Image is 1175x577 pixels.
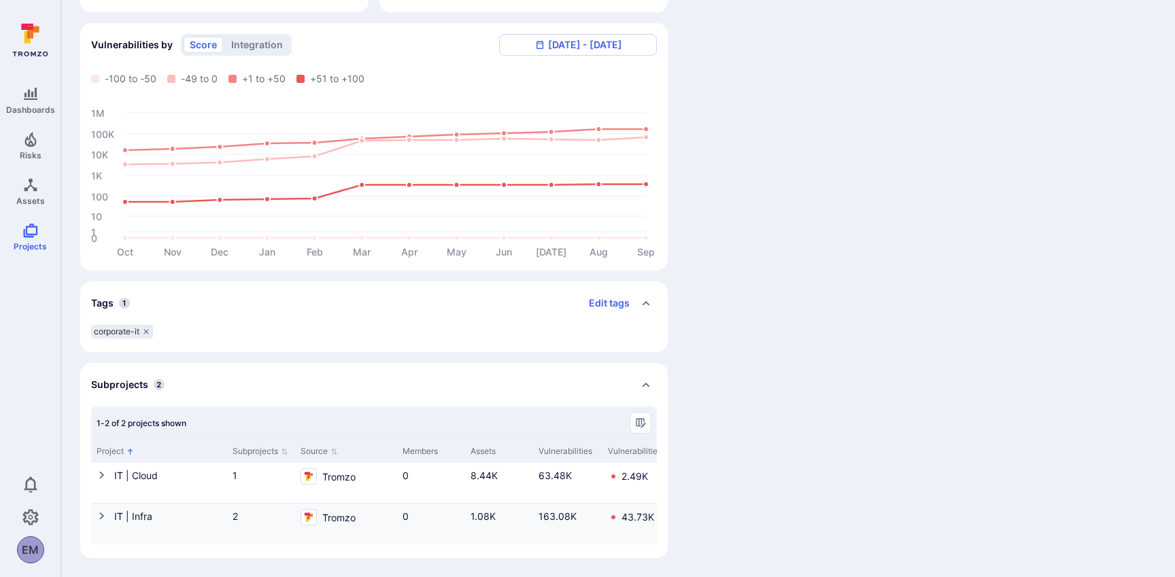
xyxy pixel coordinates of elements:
div: Cell for Vulnerabilities [533,463,602,503]
span: Tromzo [322,509,356,525]
div: Vulnerabilities by Source/Integration [80,23,668,270]
button: Edit tags [578,292,630,314]
p: Sorted by: Alphabetically (A-Z) [126,444,134,459]
div: Cell for Vulnerabilities by severity [602,463,827,503]
div: Cell for Source [295,504,397,544]
text: Jan [259,246,275,258]
a: 0 [403,470,409,481]
text: 1 [91,226,96,238]
div: Cell for Assets [465,463,533,503]
div: Cell for Vulnerabilities [533,504,602,544]
div: Assets [471,445,528,457]
div: corporate-it [91,325,153,338]
span: Projects [14,241,47,251]
text: Jun [496,246,512,258]
button: score [184,37,223,53]
span: 2 [154,379,165,390]
text: [DATE] [536,246,566,258]
span: +51 to +100 [310,72,364,86]
text: 10K [91,149,108,160]
text: Apr [401,246,418,258]
text: Aug [590,246,608,258]
button: Manage columns [630,412,651,434]
div: Cell for Subprojects [227,463,295,503]
text: Sep [637,246,655,258]
button: [DATE] - [DATE] [499,34,657,56]
a: 1 [233,470,237,481]
span: Risks [20,150,41,160]
text: 10 [91,211,102,222]
a: 8.44K [471,470,498,481]
button: integration [225,37,289,53]
div: Collapse tags [80,281,668,325]
a: 2.49K [621,470,648,482]
text: Feb [307,246,323,258]
h2: Tags [91,296,114,310]
div: Cell for Members [397,463,465,503]
text: May [447,246,466,258]
a: 0 [403,510,409,522]
div: Edward Moolman [17,536,44,563]
div: Vulnerabilities by severity [608,445,821,457]
span: Assets [16,196,45,206]
div: Cell for Source [295,463,397,503]
text: Mar [353,246,371,258]
h2: Subprojects [91,378,148,391]
a: IT | Cloud [114,470,158,481]
span: -100 to -50 [105,72,156,86]
text: 1K [91,170,102,181]
button: Sort by Project [97,446,134,457]
div: Cell for Assets [465,504,533,544]
text: 100K [91,128,114,140]
div: Cell for Subprojects [227,504,295,544]
div: Members [403,445,460,457]
a: 2 [233,510,238,522]
text: 1M [91,107,105,119]
div: Collapse [80,363,668,406]
a: 43.73K [621,511,654,523]
a: 163.08K [539,510,577,522]
text: 100 [91,191,108,203]
a: 1.08K [471,510,496,522]
span: Vulnerabilities by [91,38,173,52]
span: Tromzo [322,468,356,484]
a: IT | Infra [114,510,152,522]
span: 1 [119,298,130,309]
button: Sort by Subprojects [233,446,288,457]
text: 0 [91,232,97,244]
span: 1-2 of 2 projects shown [97,418,186,428]
button: EM [17,536,44,563]
div: Cell for Project [91,504,227,544]
a: 63.48K [539,470,572,481]
div: Vulnerabilities [539,445,597,457]
div: Cell for Members [397,504,465,544]
span: +1 to +50 [242,72,286,86]
text: Oct [117,246,133,258]
span: -49 to 0 [181,72,218,86]
span: corporate-it [94,326,139,337]
text: Dec [211,246,228,258]
div: Cell for Vulnerabilities by severity [602,504,827,544]
div: Cell for Project [91,463,227,503]
button: Sort by Source [301,446,338,457]
text: Nov [164,246,182,258]
span: Dashboards [6,105,55,115]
